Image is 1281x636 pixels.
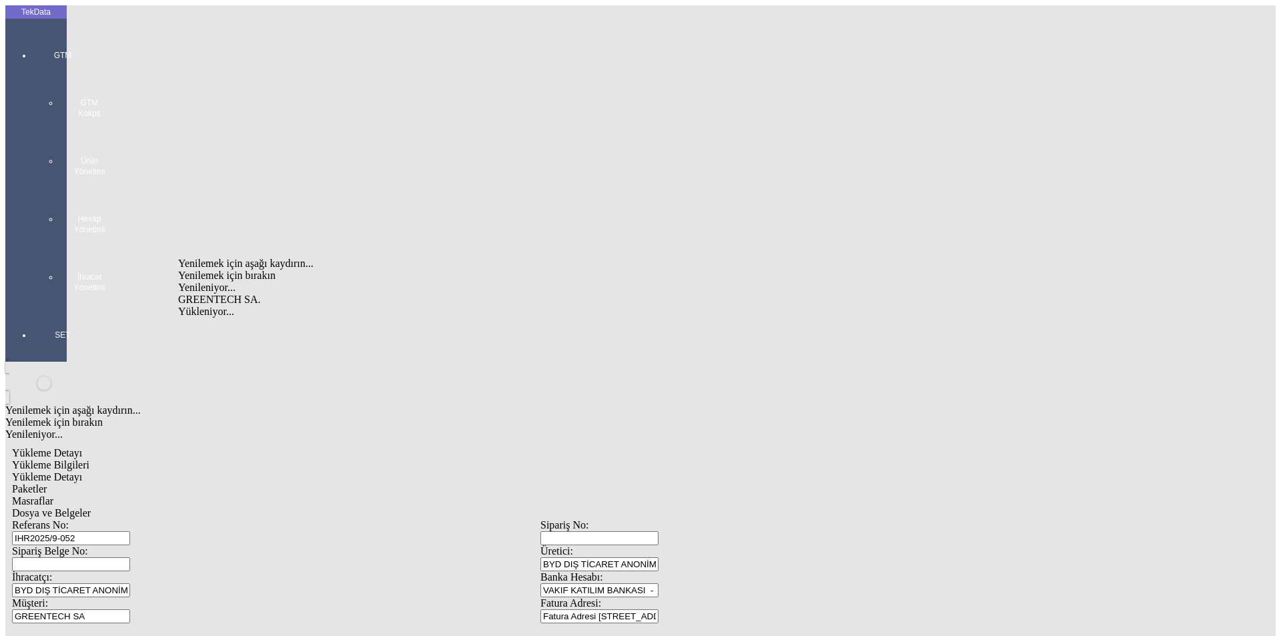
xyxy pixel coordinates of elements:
[12,571,52,583] span: İhracatçı:
[69,272,109,293] span: İhracat Yönetimi
[69,214,109,235] span: Hesap Yönetimi
[12,483,47,495] span: Paketler
[540,597,601,609] span: Fatura Adresi:
[540,545,573,557] span: Üretici:
[5,416,1076,428] div: Yenilemek için bırakın
[5,7,67,17] div: TekData
[5,428,1076,440] div: Yenileniyor...
[178,282,657,294] div: Yenileniyor...
[5,404,1076,416] div: Yenilemek için aşağı kaydırın...
[12,545,88,557] span: Sipariş Belge No:
[12,447,82,458] span: Yükleme Detayı
[178,258,657,270] div: Yenilemek için aşağı kaydırın...
[43,330,83,340] span: SET
[69,97,109,119] span: GTM Kokpit
[540,519,588,531] span: Sipariş No:
[12,471,82,483] span: Yükleme Detayı
[178,294,657,306] div: GREENTECH SA.
[540,571,603,583] span: Banka Hesabı:
[43,50,83,61] span: GTM
[69,155,109,177] span: Ürün Yönetimi
[12,597,48,609] span: Müşteri:
[178,306,657,318] div: Yükleniyor...
[178,270,657,282] div: Yenilemek için bırakın
[12,459,89,470] span: Yükleme Bilgileri
[12,519,69,531] span: Referans No:
[12,507,91,519] span: Dosya ve Belgeler
[12,495,53,507] span: Masraflar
